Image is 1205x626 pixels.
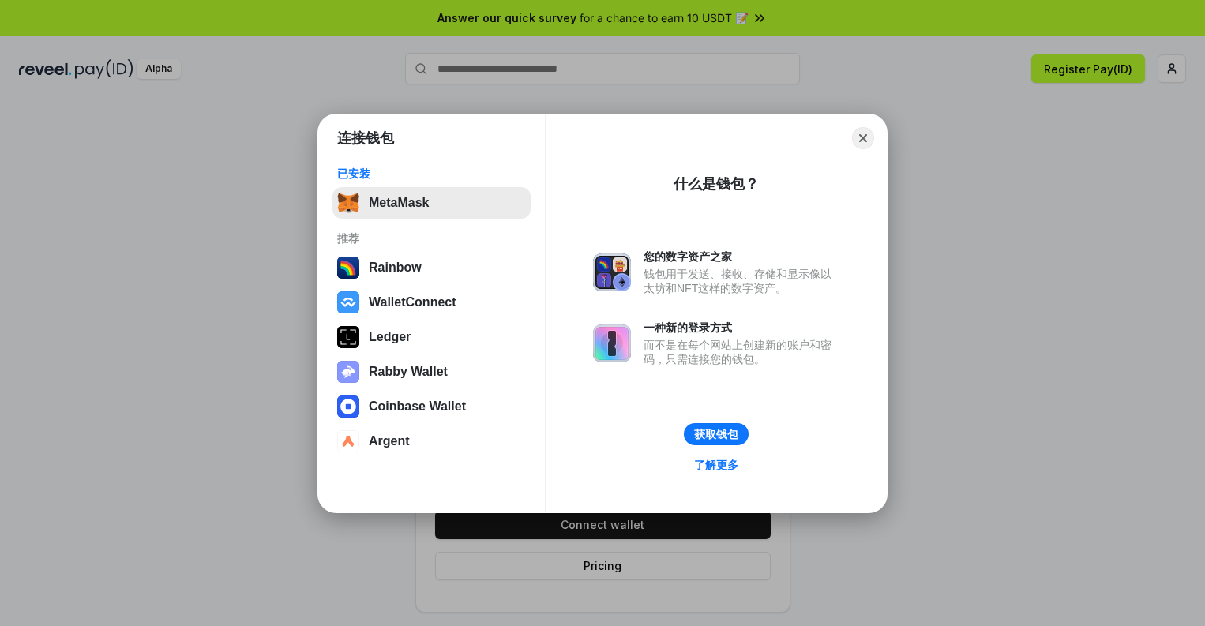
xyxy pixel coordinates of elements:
h1: 连接钱包 [337,129,394,148]
img: svg+xml,%3Csvg%20width%3D%22120%22%20height%3D%22120%22%20viewBox%3D%220%200%20120%20120%22%20fil... [337,257,359,279]
img: svg+xml,%3Csvg%20xmlns%3D%22http%3A%2F%2Fwww.w3.org%2F2000%2Fsvg%22%20fill%3D%22none%22%20viewBox... [593,253,631,291]
img: svg+xml,%3Csvg%20fill%3D%22none%22%20height%3D%2233%22%20viewBox%3D%220%200%2035%2033%22%20width%... [337,192,359,214]
button: Coinbase Wallet [332,391,531,422]
button: 获取钱包 [684,423,749,445]
div: MetaMask [369,196,429,210]
button: Ledger [332,321,531,353]
button: Rainbow [332,252,531,283]
button: MetaMask [332,187,531,219]
div: Rainbow [369,261,422,275]
button: WalletConnect [332,287,531,318]
button: Close [852,127,874,149]
img: svg+xml,%3Csvg%20xmlns%3D%22http%3A%2F%2Fwww.w3.org%2F2000%2Fsvg%22%20width%3D%2228%22%20height%3... [337,326,359,348]
img: svg+xml,%3Csvg%20width%3D%2228%22%20height%3D%2228%22%20viewBox%3D%220%200%2028%2028%22%20fill%3D... [337,291,359,313]
div: Coinbase Wallet [369,399,466,414]
img: svg+xml,%3Csvg%20xmlns%3D%22http%3A%2F%2Fwww.w3.org%2F2000%2Fsvg%22%20fill%3D%22none%22%20viewBox... [337,361,359,383]
div: 推荐 [337,231,526,246]
div: 了解更多 [694,458,738,472]
div: 您的数字资产之家 [644,249,839,264]
div: 钱包用于发送、接收、存储和显示像以太坊和NFT这样的数字资产。 [644,267,839,295]
div: 而不是在每个网站上创建新的账户和密码，只需连接您的钱包。 [644,338,839,366]
div: 一种新的登录方式 [644,320,839,335]
div: WalletConnect [369,295,456,309]
img: svg+xml,%3Csvg%20width%3D%2228%22%20height%3D%2228%22%20viewBox%3D%220%200%2028%2028%22%20fill%3D... [337,395,359,418]
div: 获取钱包 [694,427,738,441]
div: Argent [369,434,410,448]
button: Argent [332,425,531,457]
img: svg+xml,%3Csvg%20xmlns%3D%22http%3A%2F%2Fwww.w3.org%2F2000%2Fsvg%22%20fill%3D%22none%22%20viewBox... [593,324,631,362]
div: 什么是钱包？ [674,174,759,193]
button: Rabby Wallet [332,356,531,388]
img: svg+xml,%3Csvg%20width%3D%2228%22%20height%3D%2228%22%20viewBox%3D%220%200%2028%2028%22%20fill%3D... [337,430,359,452]
div: Rabby Wallet [369,365,448,379]
div: Ledger [369,330,411,344]
a: 了解更多 [685,455,748,475]
div: 已安装 [337,167,526,181]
